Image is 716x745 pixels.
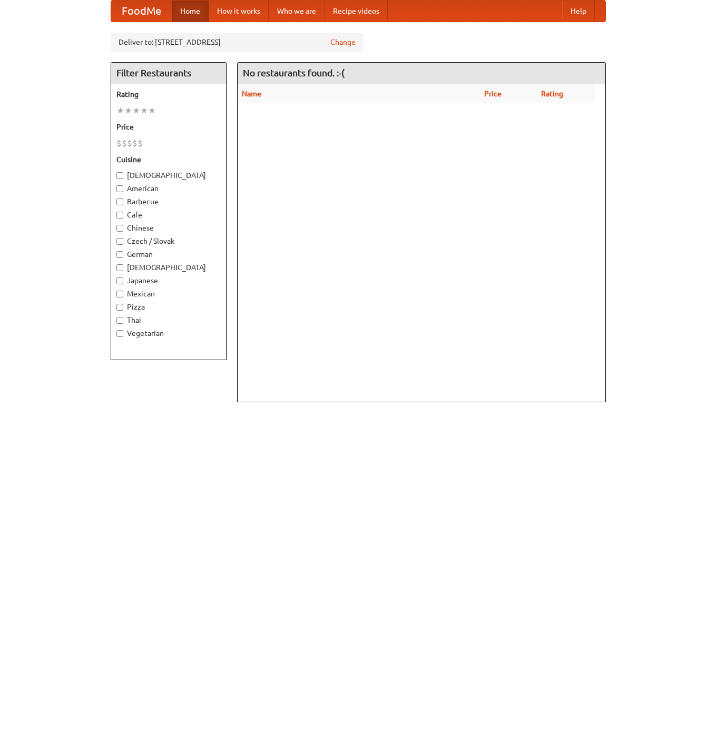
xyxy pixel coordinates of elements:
[148,105,156,116] li: ★
[116,315,221,325] label: Thai
[111,1,172,22] a: FoodMe
[541,90,563,98] a: Rating
[330,37,356,47] a: Change
[132,137,138,149] li: $
[116,277,123,284] input: Japanese
[116,122,221,132] h5: Price
[116,170,221,181] label: [DEMOGRAPHIC_DATA]
[116,291,123,297] input: Mexican
[116,212,123,218] input: Cafe
[132,105,140,116] li: ★
[116,196,221,207] label: Barbecue
[116,238,123,245] input: Czech / Slovak
[116,225,123,232] input: Chinese
[116,251,123,258] input: German
[116,317,123,324] input: Thai
[127,137,132,149] li: $
[562,1,595,22] a: Help
[325,1,388,22] a: Recipe videos
[122,137,127,149] li: $
[209,1,269,22] a: How it works
[116,185,123,192] input: American
[116,328,221,339] label: Vegetarian
[124,105,132,116] li: ★
[116,105,124,116] li: ★
[116,137,122,149] li: $
[116,236,221,246] label: Czech / Slovak
[116,289,221,299] label: Mexican
[116,210,221,220] label: Cafe
[111,33,364,52] div: Deliver to: [STREET_ADDRESS]
[484,90,502,98] a: Price
[116,249,221,260] label: German
[116,183,221,194] label: American
[116,198,123,205] input: Barbecue
[172,1,209,22] a: Home
[243,68,345,78] ng-pluralize: No restaurants found. :-(
[111,63,226,84] h4: Filter Restaurants
[116,223,221,233] label: Chinese
[116,264,123,271] input: [DEMOGRAPHIC_DATA]
[242,90,261,98] a: Name
[116,302,221,312] label: Pizza
[116,154,221,165] h5: Cuisine
[116,89,221,100] h5: Rating
[140,105,148,116] li: ★
[116,172,123,179] input: [DEMOGRAPHIC_DATA]
[269,1,325,22] a: Who we are
[116,330,123,337] input: Vegetarian
[116,304,123,311] input: Pizza
[138,137,143,149] li: $
[116,275,221,286] label: Japanese
[116,262,221,273] label: [DEMOGRAPHIC_DATA]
